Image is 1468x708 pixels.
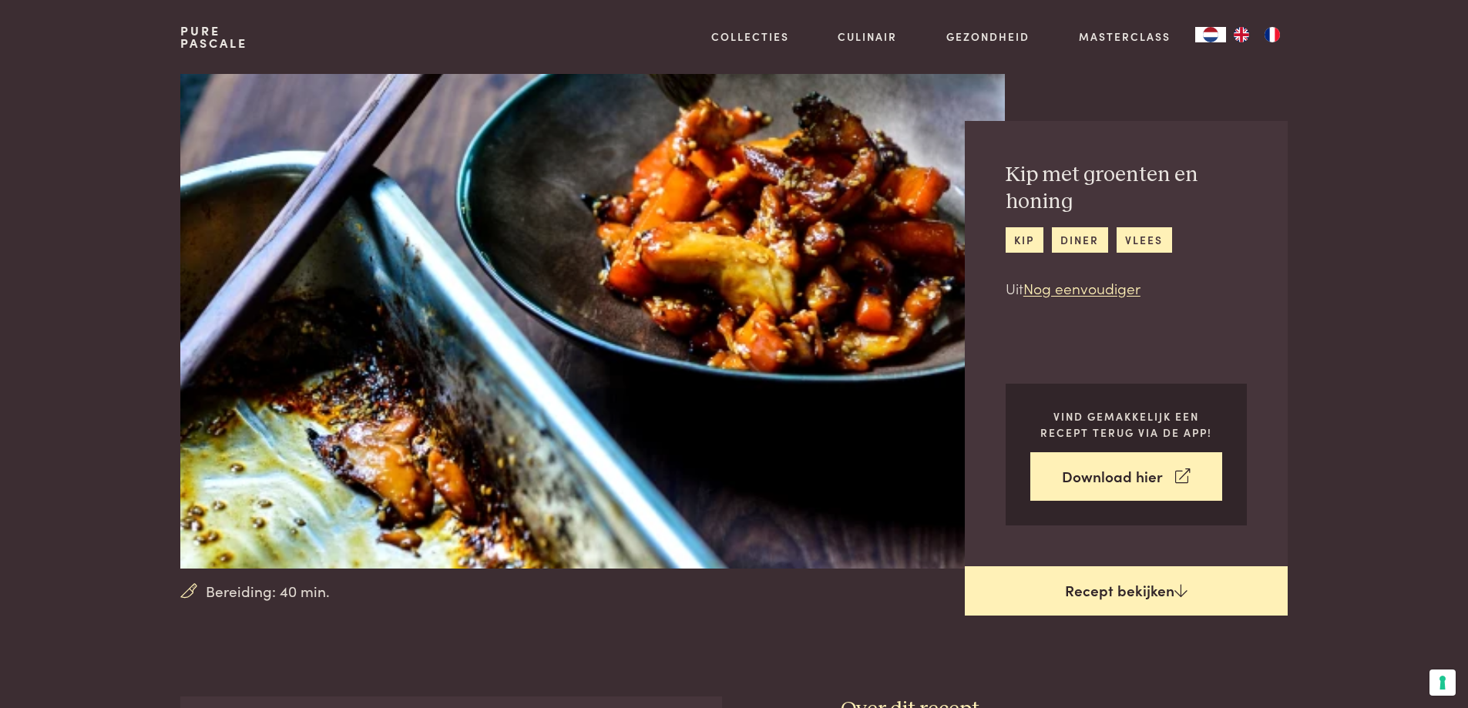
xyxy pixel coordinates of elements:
[180,74,1004,569] img: Kip met groenten en honing
[206,580,330,602] span: Bereiding: 40 min.
[1195,27,1288,42] aside: Language selected: Nederlands
[1052,227,1108,253] a: diner
[1195,27,1226,42] a: NL
[1030,452,1222,501] a: Download hier
[1006,162,1247,215] h2: Kip met groenten en honing
[838,29,897,45] a: Culinair
[1030,408,1222,440] p: Vind gemakkelijk een recept terug via de app!
[1117,227,1172,253] a: vlees
[1006,277,1247,300] p: Uit
[1023,277,1140,298] a: Nog eenvoudiger
[1195,27,1226,42] div: Language
[946,29,1030,45] a: Gezondheid
[1006,227,1043,253] a: kip
[965,566,1288,616] a: Recept bekijken
[1079,29,1171,45] a: Masterclass
[711,29,789,45] a: Collecties
[1226,27,1257,42] a: EN
[180,25,247,49] a: PurePascale
[1429,669,1456,696] button: Uw voorkeuren voor toestemming voor trackingtechnologieën
[1257,27,1288,42] a: FR
[1226,27,1288,42] ul: Language list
